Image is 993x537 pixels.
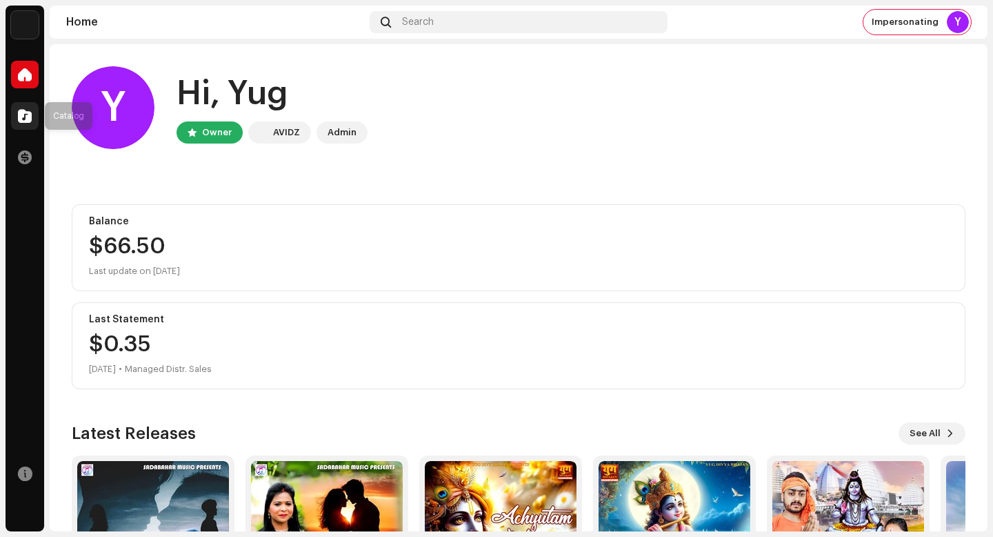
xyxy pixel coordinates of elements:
img: 10d72f0b-d06a-424f-aeaa-9c9f537e57b6 [251,124,268,141]
div: Last update on [DATE] [89,263,948,280]
div: Balance [89,216,948,227]
div: Home [66,17,364,28]
span: Impersonating [872,17,939,28]
span: Search [402,17,434,28]
div: Owner [202,124,232,141]
div: Y [947,11,969,33]
div: Y [72,66,154,149]
re-o-card-value: Last Statement [72,302,965,389]
span: See All [910,420,941,447]
re-o-card-value: Balance [72,204,965,291]
h3: Latest Releases [72,422,196,445]
div: AVIDZ [273,124,300,141]
div: Admin [328,124,357,141]
img: 10d72f0b-d06a-424f-aeaa-9c9f537e57b6 [11,11,39,39]
div: Last Statement [89,314,948,325]
button: See All [899,422,965,445]
div: • [119,361,122,378]
div: Managed Distr. Sales [125,361,212,378]
div: [DATE] [89,361,116,378]
div: Hi, Yug [177,72,368,116]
